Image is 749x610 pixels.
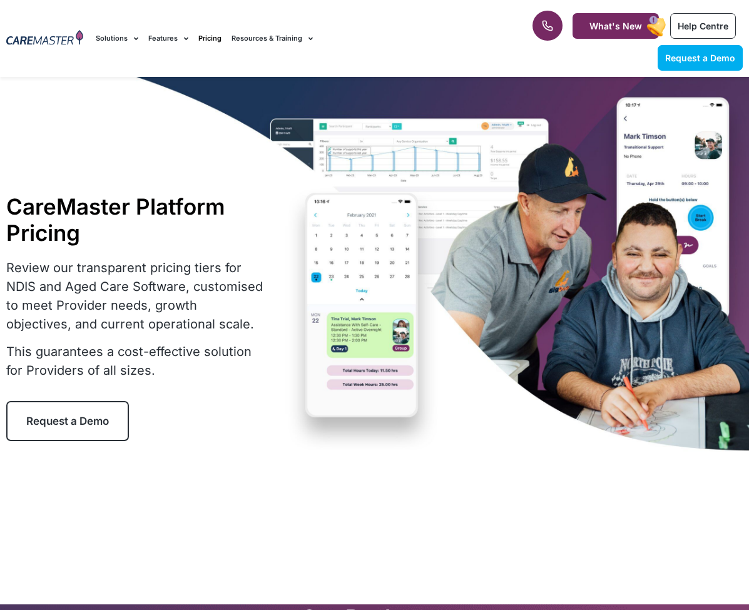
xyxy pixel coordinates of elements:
[6,193,265,246] h1: CareMaster Platform Pricing
[96,18,138,59] a: Solutions
[665,53,735,63] span: Request a Demo
[26,415,109,427] span: Request a Demo
[148,18,188,59] a: Features
[96,18,478,59] nav: Menu
[232,18,313,59] a: Resources & Training
[678,21,728,31] span: Help Centre
[670,13,736,39] a: Help Centre
[6,30,83,47] img: CareMaster Logo
[589,21,642,31] span: What's New
[6,342,265,380] p: This guarantees a cost-effective solution for Providers of all sizes.
[6,258,265,333] p: Review our transparent pricing tiers for NDIS and Aged Care Software, customised to meet Provider...
[658,45,743,71] a: Request a Demo
[573,13,659,39] a: What's New
[6,401,129,441] a: Request a Demo
[198,18,222,59] a: Pricing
